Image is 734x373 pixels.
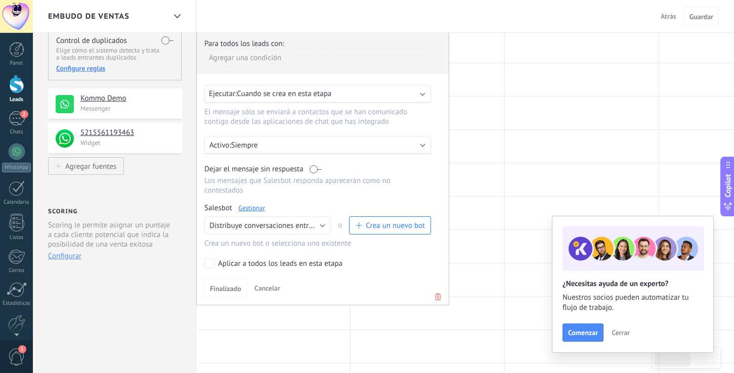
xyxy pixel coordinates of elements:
div: Configure reglas [56,64,173,73]
div: Panel [2,60,31,67]
p: Los mensajes que Salesbot responda aparecerán como no contestados [204,176,431,195]
div: Aplicar a todos los leads en esta etapa [218,259,342,269]
p: Scoring le permite asignar un puntaje a cada cliente potencial que indica la posibilidad de una v... [48,220,174,249]
img: logo_min.png [56,129,74,148]
span: Comenzar [568,329,598,336]
p: Siempre [231,141,408,150]
span: Cancelar [254,284,280,293]
button: Cerrar [607,325,634,340]
span: Ejecutar: [209,89,237,99]
span: Activo: [209,141,231,150]
span: Finalizado [210,285,241,292]
span: Distribuye conversaciones entre el equipo con Round [PERSON_NAME] [209,221,438,230]
h2: Scoring [48,208,77,215]
span: 1 [18,345,26,353]
div: Embudo de ventas [168,7,186,26]
button: Cancelar [250,281,284,296]
span: 2 [20,110,28,118]
h2: ¿Necesitas ayuda de un experto? [563,279,703,289]
button: Distribuye conversaciones entre el equipo con Round [PERSON_NAME] [204,216,331,235]
div: Crea un nuevo bot o selecciona uno existente [204,239,431,248]
span: Guardar [689,13,713,20]
h4: Kommo Demo [80,94,175,104]
div: Estadísticas [2,300,31,307]
p: Elige cómo el sistema detecta y trata a leads entrantes duplicados [56,47,173,61]
span: Dejar el mensaje sin respuesta [204,164,304,174]
a: Gestionar [238,204,265,212]
div: Calendario [2,199,31,206]
span: Atrás [661,12,676,21]
span: o [331,216,349,235]
p: El mensaje sólo se enviará a contactos que se han comunicado contigo desde las aplicaciones de ch... [204,107,421,126]
div: Salesbot [204,203,431,213]
div: Agregar una condición [204,49,431,67]
button: Finalizado [204,278,247,298]
h4: Control de duplicados [56,36,127,45]
button: Atrás [657,9,680,24]
span: Cerrar [612,329,630,336]
span: Embudo de ventas [48,12,129,21]
div: Agregar fuentes [65,162,116,170]
button: Comenzar [563,323,603,342]
button: Guardar [684,7,719,26]
div: WhatsApp [2,163,31,172]
button: Agregar fuentes [48,157,124,175]
span: Nuestros socios pueden automatizar tu flujo de trabajo. [563,293,703,313]
div: Para todos los leads con: [204,39,441,49]
button: Configurar [48,251,81,261]
div: Correo [2,267,31,274]
p: Messenger [80,104,177,113]
span: Cuando se crea en esta etapa [237,89,331,99]
div: Listas [2,235,31,241]
div: Leads [2,97,31,103]
div: Chats [2,129,31,135]
span: Crea un nuevo bot [366,221,425,230]
button: Crea un nuevo bot [349,216,431,235]
h4: 5215561193463 [80,128,175,138]
span: Copilot [723,174,733,198]
p: Widget [80,138,177,147]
